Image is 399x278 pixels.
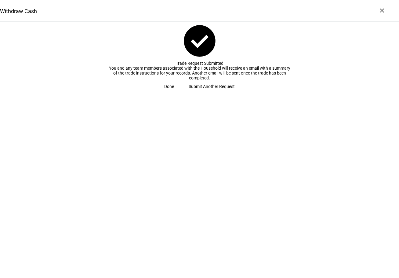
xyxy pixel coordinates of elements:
[108,66,291,80] div: You and any team members associated with the Household will receive an email with a summary of th...
[181,80,242,93] button: Submit Another Request
[108,61,291,66] div: Trade Request Submitted
[181,22,219,60] mat-icon: check_circle
[189,80,235,93] span: Submit Another Request
[164,80,174,93] span: Done
[377,5,387,15] div: ×
[157,80,181,93] button: Done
